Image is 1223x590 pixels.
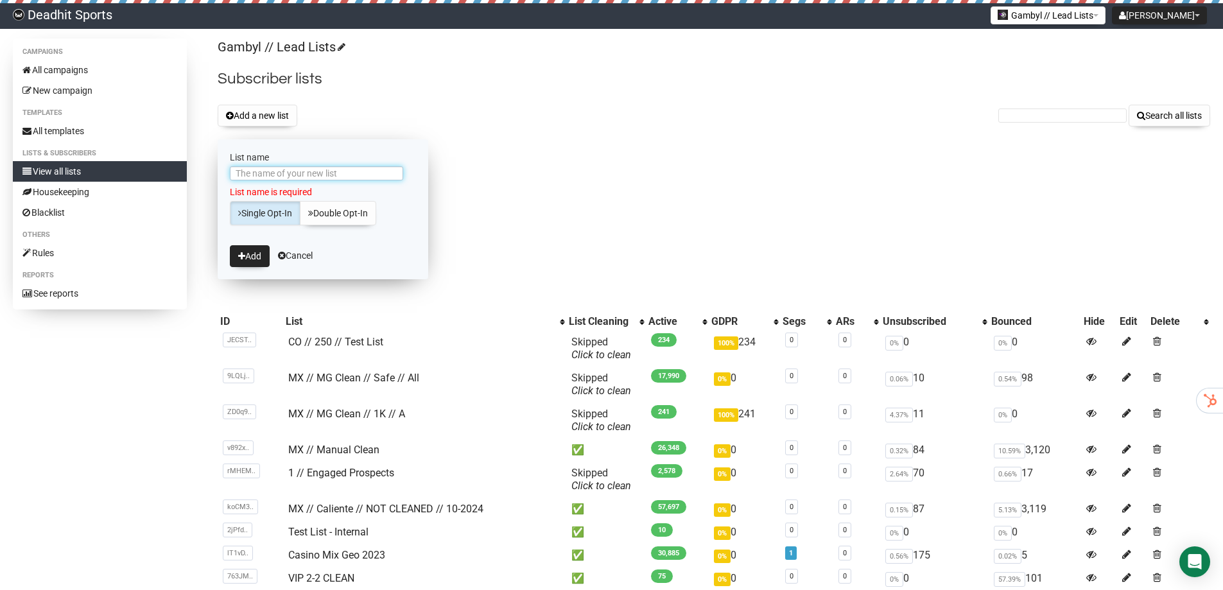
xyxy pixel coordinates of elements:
span: 0% [714,503,731,517]
td: 0 [880,567,989,590]
div: Edit [1120,315,1145,328]
th: Unsubscribed: No sort applied, activate to apply an ascending sort [880,313,989,331]
button: [PERSON_NAME] [1112,6,1207,24]
span: 0% [885,336,903,351]
div: Bounced [991,315,1078,328]
a: All campaigns [13,60,187,80]
span: 2jPfd.. [223,523,252,537]
a: 0 [843,336,847,344]
td: 10 [880,367,989,403]
span: 57.39% [994,572,1025,587]
a: 0 [790,444,794,452]
span: 234 [651,333,677,347]
a: Click to clean [571,421,631,433]
a: Single Opt-In [230,201,300,225]
td: 17 [989,462,1080,498]
th: Delete: No sort applied, activate to apply an ascending sort [1148,313,1210,331]
td: 3,120 [989,438,1080,462]
a: See reports [13,283,187,304]
span: Skipped [571,372,631,397]
th: Bounced: No sort applied, sorting is disabled [989,313,1080,331]
img: 2.jpg [998,10,1008,20]
a: MX // Caliente // NOT CLEANED // 10-2024 [288,503,483,515]
a: Gambyl // Lead Lists [218,39,343,55]
span: 0.56% [885,549,913,564]
a: 0 [843,526,847,534]
span: 0% [714,467,731,481]
th: List: No sort applied, activate to apply an ascending sort [283,313,566,331]
a: 0 [790,526,794,534]
td: ✅ [566,544,646,567]
span: 241 [651,405,677,419]
li: Lists & subscribers [13,146,187,161]
span: 0% [994,526,1012,541]
td: 0 [709,438,781,462]
a: 1 [789,549,793,557]
button: Gambyl // Lead Lists [991,6,1106,24]
th: Segs: No sort applied, activate to apply an ascending sort [780,313,833,331]
span: 100% [714,336,738,350]
a: 0 [790,467,794,475]
div: GDPR [711,315,768,328]
a: Housekeeping [13,182,187,202]
th: ARs: No sort applied, activate to apply an ascending sort [833,313,880,331]
span: ZD0q9.. [223,404,256,419]
td: 0 [709,367,781,403]
button: Add [230,245,270,267]
a: 0 [790,408,794,416]
li: Campaigns [13,44,187,60]
a: Test List - Internal [288,526,369,538]
span: 0% [714,372,731,386]
a: Double Opt-In [300,201,376,225]
td: 241 [709,403,781,438]
td: ✅ [566,498,646,521]
div: Hide [1084,315,1115,328]
td: 84 [880,438,989,462]
a: VIP 2-2 CLEAN [288,572,354,584]
span: 5.13% [994,503,1021,517]
th: ID: No sort applied, sorting is disabled [218,313,283,331]
a: Cancel [278,250,313,261]
span: Skipped [571,336,631,361]
span: 0.32% [885,444,913,458]
span: 10 [651,523,673,537]
td: 0 [709,498,781,521]
span: 0% [714,526,731,540]
span: lT1vD.. [223,546,253,560]
input: The name of your new list [230,166,403,180]
div: Delete [1150,315,1197,328]
td: 0 [709,462,781,498]
span: 10.59% [994,444,1025,458]
span: 75 [651,569,673,583]
button: Search all lists [1129,105,1210,126]
td: ✅ [566,521,646,544]
a: 0 [843,572,847,580]
td: 0 [709,567,781,590]
a: 0 [843,549,847,557]
a: Casino Mix Geo 2023 [288,549,385,561]
span: 0% [994,408,1012,422]
a: Click to clean [571,349,631,361]
td: 0 [880,521,989,544]
a: 0 [790,503,794,511]
td: 3,119 [989,498,1080,521]
span: 2,578 [651,464,682,478]
th: GDPR: No sort applied, activate to apply an ascending sort [709,313,781,331]
a: CO // 250 // Test List [288,336,383,348]
span: 100% [714,408,738,422]
span: 0.02% [994,549,1021,564]
span: 0.15% [885,503,913,517]
span: rMHEM.. [223,464,260,478]
a: Click to clean [571,480,631,492]
span: 0% [885,572,903,587]
td: 5 [989,544,1080,567]
td: 98 [989,367,1080,403]
td: 0 [989,331,1080,367]
span: 0.54% [994,372,1021,386]
td: 101 [989,567,1080,590]
a: 0 [790,336,794,344]
td: 0 [880,331,989,367]
div: Open Intercom Messenger [1179,546,1210,577]
span: 0.66% [994,467,1021,482]
span: 0% [885,526,903,541]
